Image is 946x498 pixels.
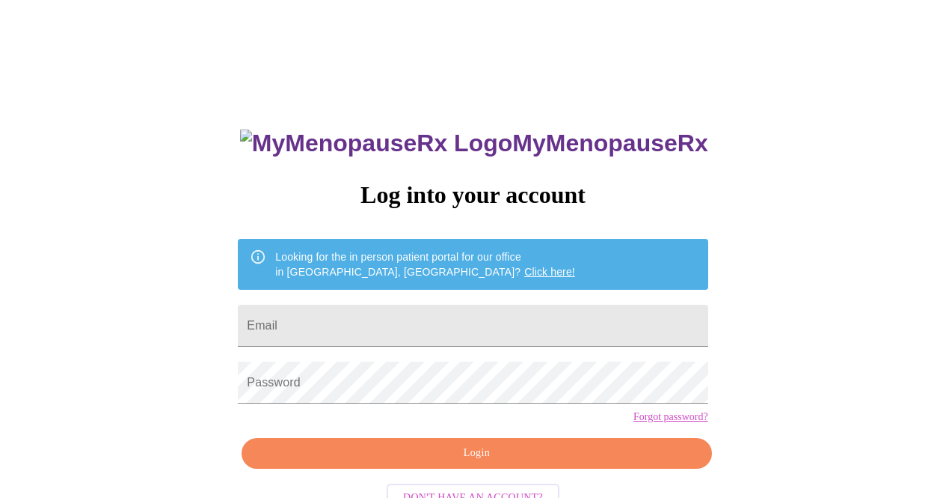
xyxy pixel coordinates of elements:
[275,243,575,285] div: Looking for the in person patient portal for our office in [GEOGRAPHIC_DATA], [GEOGRAPHIC_DATA]?
[524,266,575,278] a: Click here!
[633,411,708,423] a: Forgot password?
[259,444,694,463] span: Login
[240,130,708,157] h3: MyMenopauseRx
[242,438,711,469] button: Login
[238,181,707,209] h3: Log into your account
[240,130,512,157] img: MyMenopauseRx Logo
